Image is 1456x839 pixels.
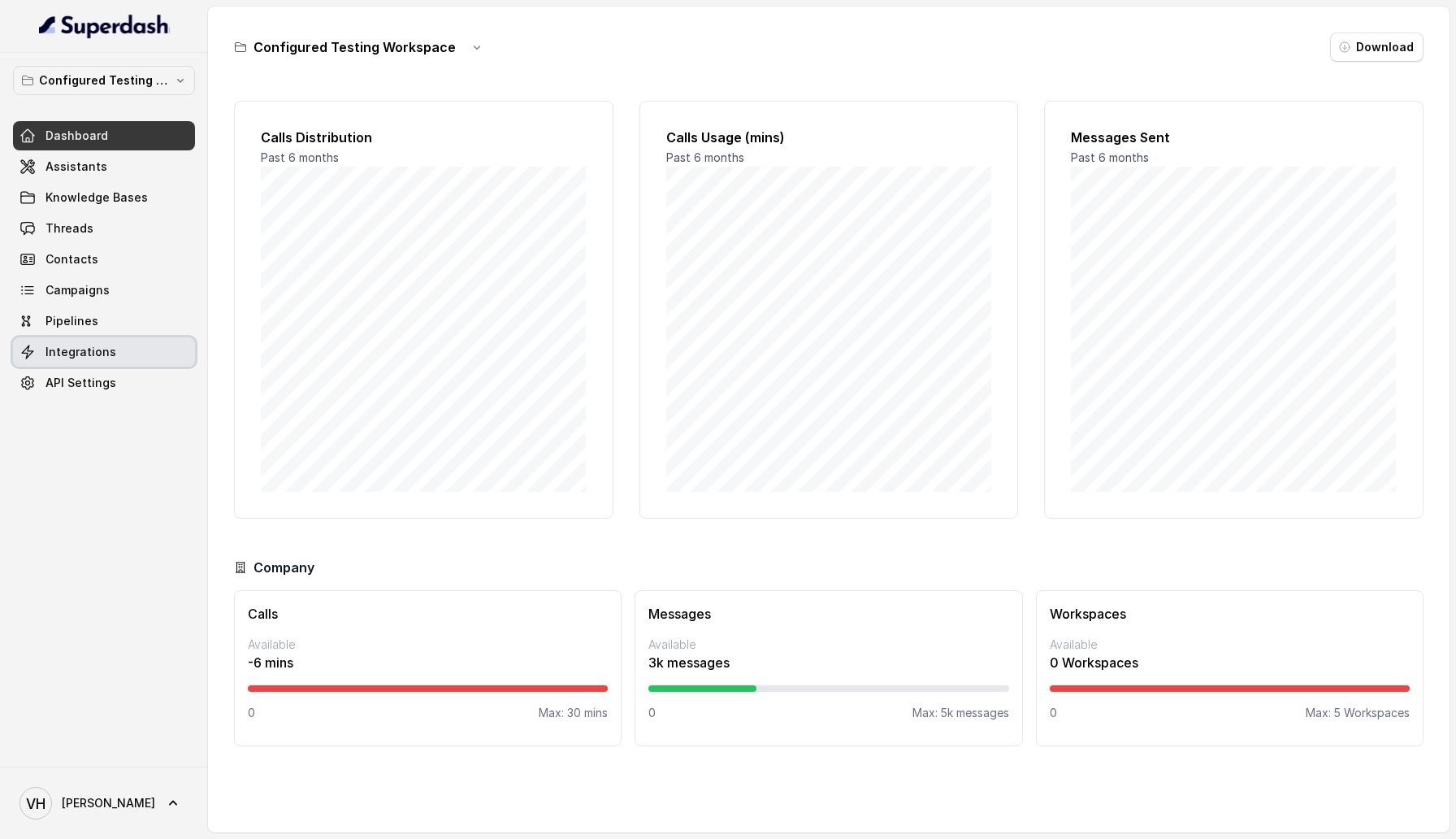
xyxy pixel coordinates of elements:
h3: Calls [248,604,608,624]
span: [PERSON_NAME] [62,795,155,811]
span: Contacts [45,251,98,267]
a: Campaigns [13,276,195,305]
img: light.svg [39,13,170,39]
h3: Workspaces [1050,604,1410,624]
p: Available [1050,637,1410,653]
p: Configured Testing Workspace [39,71,169,90]
span: Dashboard [45,128,108,144]
span: Assistants [45,159,107,175]
h2: Calls Distribution [261,128,587,147]
a: Knowledge Bases [13,183,195,212]
a: Pipelines [13,306,195,336]
button: Download [1330,33,1423,62]
p: 0 [248,705,255,721]
a: Threads [13,214,195,243]
p: 0 [1050,705,1057,721]
a: Contacts [13,245,195,274]
a: Integrations [13,337,195,367]
p: Available [648,637,1008,653]
span: Campaigns [45,282,110,298]
h2: Calls Usage (mins) [666,128,992,147]
p: 0 [648,705,656,721]
a: API Settings [13,368,195,398]
p: 0 Workspaces [1050,653,1410,672]
span: Pipelines [45,313,98,329]
span: Past 6 months [666,150,744,164]
a: Dashboard [13,121,195,150]
span: Past 6 months [261,150,339,164]
span: Past 6 months [1071,150,1149,164]
p: Max: 5 Workspaces [1306,705,1410,721]
span: Threads [45,220,93,237]
p: Available [248,637,608,653]
p: Max: 30 mins [539,705,608,721]
h3: Configured Testing Workspace [253,37,456,57]
h3: Messages [648,604,1008,624]
h2: Messages Sent [1071,128,1397,147]
h3: Company [253,558,314,577]
p: 3k messages [648,653,1008,672]
a: [PERSON_NAME] [13,780,195,826]
p: Max: 5k messages [912,705,1009,721]
p: -6 mins [248,653,608,672]
span: Knowledge Bases [45,189,148,206]
span: Integrations [45,344,116,360]
span: API Settings [45,375,116,391]
text: VH [26,795,45,812]
a: Assistants [13,152,195,181]
button: Configured Testing Workspace [13,66,195,95]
